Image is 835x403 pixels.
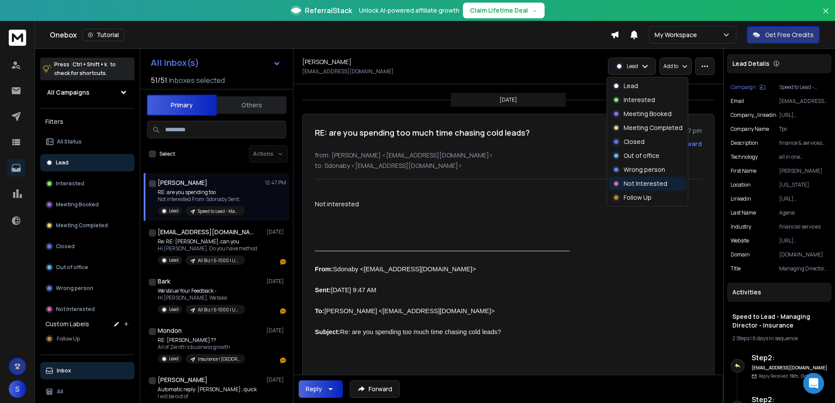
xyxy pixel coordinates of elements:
p: RE: are you spending too [158,189,245,196]
p: financial services [779,223,828,230]
p: Wrong person [56,285,93,292]
p: Last Name [731,209,756,216]
p: Speed to Lead - Managing Director - Insurance [779,84,828,91]
p: Closed [624,137,645,146]
p: Lead [56,159,69,166]
p: Lead Details [732,59,769,68]
h1: [PERSON_NAME] [158,376,207,384]
p: I will be out of [158,393,257,400]
p: Lead [169,208,179,214]
p: My Workspace [655,31,700,39]
p: [URL][DOMAIN_NAME] [779,112,828,119]
p: All of Zenith’s business growth [158,344,245,351]
p: Lead [169,355,179,362]
h1: All Campaigns [47,88,90,97]
p: Domain [731,251,750,258]
div: | [732,335,826,342]
p: Re: RE: [PERSON_NAME] ,can you [158,238,257,245]
p: Meeting Booked [56,201,99,208]
h3: Filters [40,116,135,128]
p: Lead [627,63,638,70]
p: [DOMAIN_NAME] [779,251,828,258]
p: location [731,181,751,188]
h1: [PERSON_NAME] [302,58,352,66]
p: linkedin [731,195,751,202]
p: [URL][DOMAIN_NAME][PERSON_NAME] [779,195,828,202]
p: Tpc [779,126,828,133]
span: → [531,6,538,15]
h1: Mondon [158,326,182,335]
h1: All Inbox(s) [151,58,199,67]
button: Others [217,96,286,115]
span: ReferralStack [305,5,352,16]
p: Technology [731,154,758,161]
p: Meeting Completed [624,123,683,132]
span: From: [315,266,333,273]
span: 51 / 51 [151,75,167,85]
p: [US_STATE] [779,181,828,188]
h6: [EMAIL_ADDRESS][DOMAIN_NAME] [752,365,828,371]
p: Automatic reply: [PERSON_NAME] , quick [158,386,257,393]
p: Campaign [731,84,756,91]
b: Sent: [315,287,331,294]
p: Follow Up [624,193,652,202]
button: Tutorial [82,29,124,41]
p: All Biz | 5-1000 | US n CA - Speed to Lead [198,307,240,313]
p: Out of office [624,151,659,160]
b: Subject: [315,328,340,335]
span: 6 days in sequence [752,335,798,342]
p: Wrong person [624,165,665,174]
span: 2 Steps [732,335,749,342]
b: To: [315,307,324,314]
h1: [EMAIL_ADDRESS][DOMAIN_NAME] [158,228,254,236]
p: company_linkedin [731,112,776,119]
h3: Custom Labels [45,320,89,328]
h1: Speed to Lead - Managing Director - Insurance [732,312,826,330]
p: All Biz | 5-1000 | US n CA - Speed to Lead [198,257,240,264]
p: Hi [PERSON_NAME], Do you have method [158,245,257,252]
p: Company Name [731,126,769,133]
button: Primary [147,95,217,116]
span: Sdonaby <[EMAIL_ADDRESS][DOMAIN_NAME]> [DATE] 9:47 AM [PERSON_NAME] <[EMAIL_ADDRESS][DOMAIN_NAME]... [315,266,501,335]
p: industry [731,223,751,230]
p: Interested [56,180,84,187]
span: Ctrl + Shift + k [71,59,108,69]
div: Open Intercom Messenger [803,373,824,394]
div: Forward [677,140,702,148]
div: Reply [306,385,322,393]
p: [URL][DOMAIN_NAME] [779,237,828,244]
p: finance & services for creative industries [779,140,828,147]
p: Agena [779,209,828,216]
span: Not interested [315,199,359,208]
span: Follow Up [57,335,80,342]
p: First Name [731,167,756,174]
p: Get Free Credits [765,31,814,39]
div: Onebox [50,29,611,41]
p: Lead [169,257,179,263]
p: RE: [PERSON_NAME] ?? [158,337,245,344]
span: S [9,380,26,398]
p: [EMAIL_ADDRESS][DOMAIN_NAME] [779,98,828,105]
p: to: Sdonaby <[EMAIL_ADDRESS][DOMAIN_NAME]> [315,161,702,170]
p: website [731,237,749,244]
h3: Inboxes selected [169,75,225,85]
p: Unlock AI-powered affiliate growth [359,6,459,15]
p: Hi [PERSON_NAME], We take [158,294,245,301]
p: Insurance | [GEOGRAPHIC_DATA] | 11-200 | Hiring [198,356,240,362]
p: [EMAIL_ADDRESS][DOMAIN_NAME] [302,68,393,75]
label: Select [159,150,175,157]
p: [DATE] [266,229,286,236]
p: Add to [663,63,678,70]
p: [DATE] [266,376,286,383]
p: Not interested From: Sdonaby Sent: [158,196,245,203]
p: All Status [57,138,82,145]
p: Lead [169,306,179,313]
p: Out of office [56,264,88,271]
h1: RE: are you spending too much time chasing cold leads? [315,126,530,139]
p: [DATE] [500,96,517,103]
h1: [PERSON_NAME] [158,178,207,187]
p: [PERSON_NAME] [779,167,828,174]
p: Description [731,140,758,147]
p: Email [731,98,744,105]
p: Managing Director, Tax Credit Brokerage Services [779,265,828,272]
